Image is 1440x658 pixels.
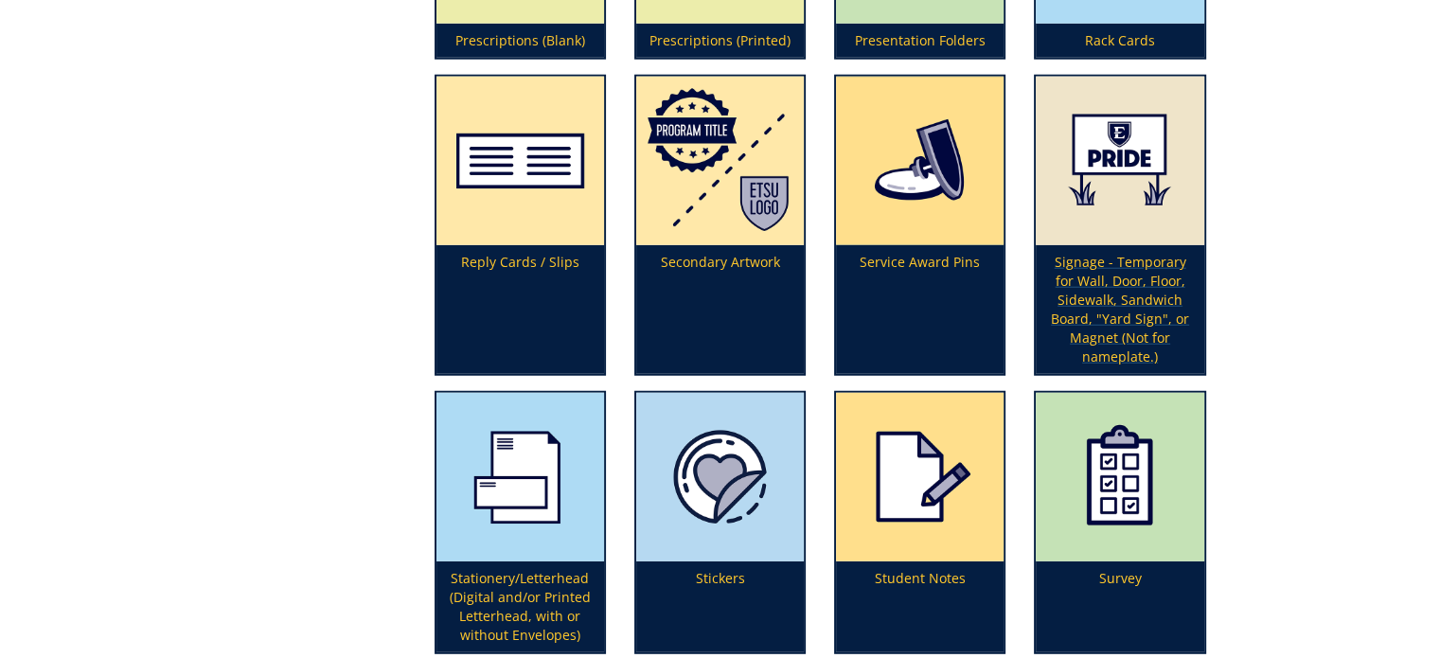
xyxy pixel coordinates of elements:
p: Signage - Temporary for Wall, Door, Floor, Sidewalk, Sandwich Board, "Yard Sign", or Magnet (Not ... [1036,245,1203,374]
a: Reply Cards / Slips [436,77,604,374]
p: Secondary Artwork [636,245,804,374]
p: Prescriptions (Blank) [436,24,604,58]
a: Survey [1036,393,1203,652]
p: Survey [1036,561,1203,652]
p: Prescriptions (Printed) [636,24,804,58]
a: Stickers [636,393,804,652]
p: Service Award Pins [836,245,1004,374]
a: Service Award Pins [836,77,1004,374]
a: Student Notes [836,393,1004,652]
img: survey-5a663e616090e9.10927894.png [1036,393,1203,561]
img: signage--temporary-59a74a8170e074.78038680.png [1036,77,1203,245]
p: Student Notes [836,561,1004,652]
a: Stationery/Letterhead (Digital and/or Printed Letterhead, with or without Envelopes) [436,393,604,652]
p: Reply Cards / Slips [436,245,604,374]
img: letterhead-5949259c4d0423.28022678.png [436,393,604,561]
img: handouts-syllabi-5a8adde18eab49.80887865.png [836,393,1004,561]
p: Stationery/Letterhead (Digital and/or Printed Letterhead, with or without Envelopes) [436,561,604,652]
img: reply-cards-598393db32d673.34949246.png [436,77,604,245]
a: Secondary Artwork [636,77,804,374]
p: Stickers [636,561,804,652]
img: lapelpin2-5a4e838fd9dad7.57470525.png [836,77,1004,245]
a: Signage - Temporary for Wall, Door, Floor, Sidewalk, Sandwich Board, "Yard Sign", or Magnet (Not ... [1036,77,1203,374]
img: logo-development-5a32a3cdb5ef66.16397152.png [636,77,804,245]
img: certificateseal-604bc8dddce728.49481014.png [636,393,804,561]
p: Presentation Folders [836,24,1004,58]
p: Rack Cards [1036,24,1203,58]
